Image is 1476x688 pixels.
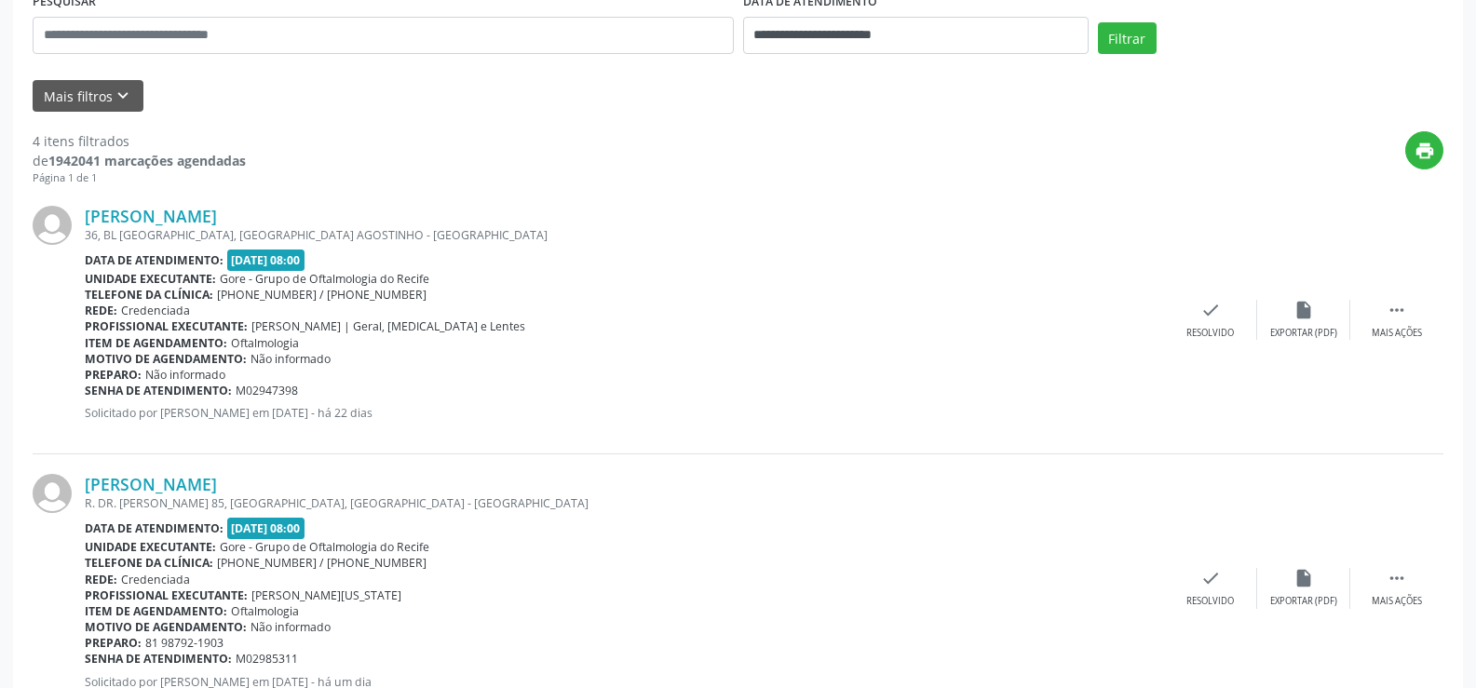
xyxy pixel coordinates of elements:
[85,651,232,667] b: Senha de atendimento:
[85,351,247,367] b: Motivo de agendamento:
[251,587,401,603] span: [PERSON_NAME][US_STATE]
[85,474,217,494] a: [PERSON_NAME]
[1270,327,1337,340] div: Exportar (PDF)
[236,383,298,398] span: M02947398
[145,367,225,383] span: Não informado
[85,587,248,603] b: Profissional executante:
[33,131,246,151] div: 4 itens filtrados
[220,539,429,555] span: Gore - Grupo de Oftalmologia do Recife
[85,555,213,571] b: Telefone da clínica:
[85,303,117,318] b: Rede:
[85,206,217,226] a: [PERSON_NAME]
[1387,300,1407,320] i: 
[85,619,247,635] b: Motivo de agendamento:
[231,603,299,619] span: Oftalmologia
[1270,595,1337,608] div: Exportar (PDF)
[1293,568,1314,588] i: insert_drive_file
[113,86,133,106] i: keyboard_arrow_down
[1186,327,1234,340] div: Resolvido
[1293,300,1314,320] i: insert_drive_file
[227,518,305,539] span: [DATE] 08:00
[85,335,227,351] b: Item de agendamento:
[33,474,72,513] img: img
[145,635,223,651] span: 81 98792-1903
[33,151,246,170] div: de
[1098,22,1157,54] button: Filtrar
[1186,595,1234,608] div: Resolvido
[85,635,142,651] b: Preparo:
[121,303,190,318] span: Credenciada
[85,383,232,398] b: Senha de atendimento:
[33,206,72,245] img: img
[1387,568,1407,588] i: 
[1200,300,1221,320] i: check
[85,539,216,555] b: Unidade executante:
[85,603,227,619] b: Item de agendamento:
[85,227,1164,243] div: 36, BL [GEOGRAPHIC_DATA], [GEOGRAPHIC_DATA] AGOSTINHO - [GEOGRAPHIC_DATA]
[85,287,213,303] b: Telefone da clínica:
[85,405,1164,421] p: Solicitado por [PERSON_NAME] em [DATE] - há 22 dias
[1415,141,1435,161] i: print
[33,80,143,113] button: Mais filtroskeyboard_arrow_down
[85,318,248,334] b: Profissional executante:
[251,351,331,367] span: Não informado
[85,572,117,587] b: Rede:
[236,651,298,667] span: M02985311
[85,252,223,268] b: Data de atendimento:
[121,572,190,587] span: Credenciada
[1372,595,1422,608] div: Mais ações
[85,271,216,287] b: Unidade executante:
[231,335,299,351] span: Oftalmologia
[217,287,427,303] span: [PHONE_NUMBER] / [PHONE_NUMBER]
[85,520,223,536] b: Data de atendimento:
[220,271,429,287] span: Gore - Grupo de Oftalmologia do Recife
[33,170,246,186] div: Página 1 de 1
[1372,327,1422,340] div: Mais ações
[251,318,525,334] span: [PERSON_NAME] | Geral, [MEDICAL_DATA] e Lentes
[217,555,427,571] span: [PHONE_NUMBER] / [PHONE_NUMBER]
[85,367,142,383] b: Preparo:
[85,495,1164,511] div: R. DR. [PERSON_NAME] 85, [GEOGRAPHIC_DATA], [GEOGRAPHIC_DATA] - [GEOGRAPHIC_DATA]
[1200,568,1221,588] i: check
[48,152,246,169] strong: 1942041 marcações agendadas
[227,250,305,271] span: [DATE] 08:00
[1405,131,1443,169] button: print
[251,619,331,635] span: Não informado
